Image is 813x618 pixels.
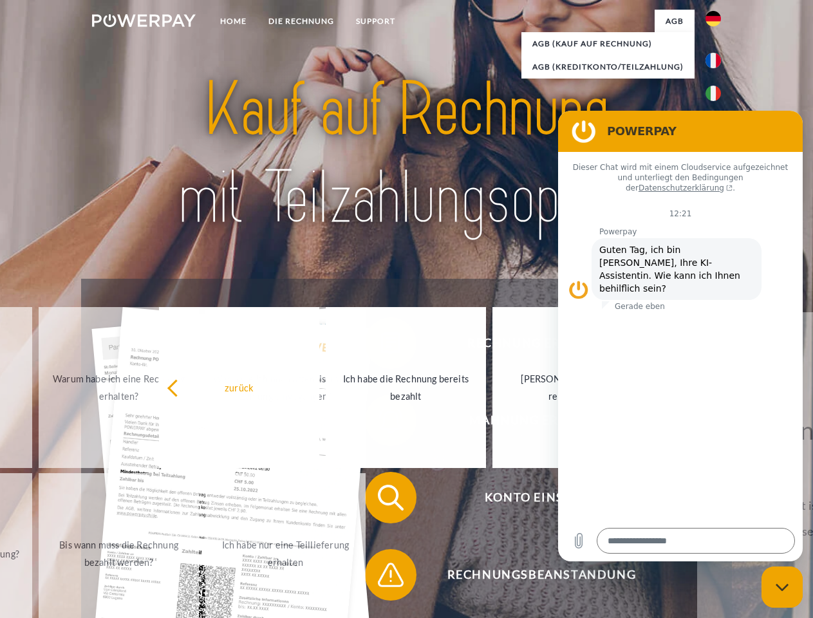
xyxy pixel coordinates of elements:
a: AGB (Kreditkonto/Teilzahlung) [521,55,695,79]
img: fr [706,53,721,68]
a: AGB (Kauf auf Rechnung) [521,32,695,55]
a: Home [209,10,257,33]
span: Rechnungsbeanstandung [384,549,699,601]
button: Rechnungsbeanstandung [365,549,700,601]
img: title-powerpay_de.svg [123,62,690,247]
iframe: Schaltfläche zum Öffnen des Messaging-Fensters; Konversation läuft [762,566,803,608]
div: Ich habe die Rechnung bereits bezahlt [333,370,478,405]
div: [PERSON_NAME] wurde retourniert [500,370,645,405]
button: Konto einsehen [365,472,700,523]
img: de [706,11,721,26]
a: agb [655,10,695,33]
div: Ich habe nur eine Teillieferung erhalten [213,536,358,571]
iframe: Messaging-Fenster [558,111,803,561]
img: logo-powerpay-white.svg [92,14,196,27]
div: Bis wann muss die Rechnung bezahlt werden? [46,536,191,571]
a: SUPPORT [345,10,406,33]
div: zurück [167,379,312,396]
img: it [706,86,721,101]
img: qb_search.svg [375,482,407,514]
a: DIE RECHNUNG [257,10,345,33]
span: Konto einsehen [384,472,699,523]
img: qb_warning.svg [375,559,407,591]
div: Warum habe ich eine Rechnung erhalten? [46,370,191,405]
